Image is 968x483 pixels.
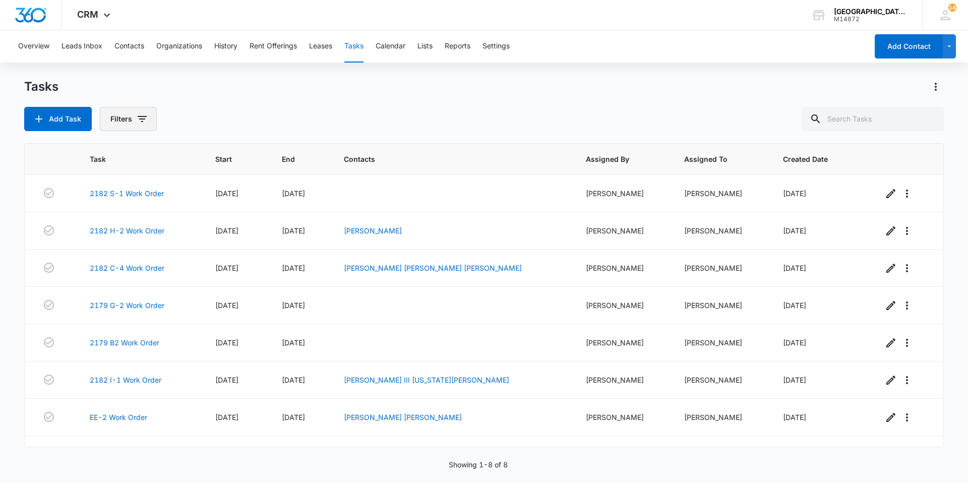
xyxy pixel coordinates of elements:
button: Rent Offerings [250,30,297,63]
button: Calendar [376,30,405,63]
div: [PERSON_NAME] [586,188,660,199]
span: [DATE] [783,189,806,198]
span: Task [90,154,176,164]
span: [DATE] [215,189,238,198]
span: [DATE] [282,189,305,198]
span: [DATE] [282,264,305,272]
span: [DATE] [215,376,238,384]
div: [PERSON_NAME] [684,337,758,348]
span: [DATE] [282,301,305,310]
button: Reports [445,30,470,63]
span: CRM [77,9,98,20]
span: 18 [948,4,956,12]
div: [PERSON_NAME] [586,375,660,385]
button: Settings [482,30,510,63]
span: [DATE] [282,376,305,384]
p: Showing 1-8 of 8 [449,459,508,470]
a: [PERSON_NAME] [PERSON_NAME] [PERSON_NAME] [344,264,522,272]
a: [PERSON_NAME] [344,226,402,235]
span: Assigned To [684,154,744,164]
div: [PERSON_NAME] [586,412,660,422]
button: Leads Inbox [62,30,102,63]
span: [DATE] [783,226,806,235]
div: [PERSON_NAME] [684,188,758,199]
span: [DATE] [215,264,238,272]
button: Contacts [114,30,144,63]
span: [DATE] [783,376,806,384]
button: Add Task [24,107,92,131]
span: Contacts [344,154,547,164]
div: [PERSON_NAME] [684,263,758,273]
button: Actions [928,79,944,95]
span: Assigned By [586,154,645,164]
button: History [214,30,237,63]
span: [DATE] [282,226,305,235]
span: [DATE] [783,301,806,310]
div: [PERSON_NAME] [684,412,758,422]
div: [PERSON_NAME] [586,300,660,311]
a: [PERSON_NAME] [PERSON_NAME] [344,413,462,421]
a: 2182 S-1 Work Order [90,188,164,199]
span: [DATE] [215,301,238,310]
div: [PERSON_NAME] [684,300,758,311]
a: [PERSON_NAME] III [US_STATE][PERSON_NAME] [344,376,509,384]
div: [PERSON_NAME] [586,225,660,236]
button: Tasks [344,30,364,63]
button: Overview [18,30,49,63]
span: [DATE] [215,338,238,347]
div: [PERSON_NAME] [586,337,660,348]
span: [DATE] [215,226,238,235]
a: 2182 I-1 Work Order [90,375,161,385]
div: account id [834,16,907,23]
a: 2179 G-2 Work Order [90,300,164,311]
a: 2182 C-4 Work Order [90,263,164,273]
button: Filters [100,107,157,131]
span: Start [215,154,243,164]
div: [PERSON_NAME] [586,263,660,273]
span: [DATE] [215,413,238,421]
button: Leases [309,30,332,63]
button: Organizations [156,30,202,63]
span: [DATE] [783,264,806,272]
span: [DATE] [783,413,806,421]
h1: Tasks [24,79,58,94]
span: [DATE] [282,413,305,421]
span: [DATE] [783,338,806,347]
button: Lists [417,30,433,63]
div: notifications count [948,4,956,12]
button: Add Contact [875,34,943,58]
span: End [282,154,305,164]
input: Search Tasks [802,107,944,131]
div: [PERSON_NAME] [684,225,758,236]
a: 2179 B2 Work Order [90,337,159,348]
a: 2182 H-2 Work Order [90,225,164,236]
a: EE-2 Work Order [90,412,147,422]
div: account name [834,8,907,16]
div: [PERSON_NAME] [684,375,758,385]
span: Created Date [783,154,844,164]
span: [DATE] [282,338,305,347]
